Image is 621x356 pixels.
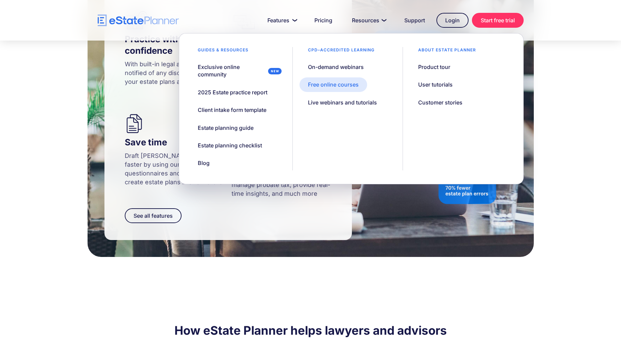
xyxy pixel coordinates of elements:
[189,138,270,152] a: Estate planning checklist
[198,124,254,132] div: Estate planning guide
[198,142,262,149] div: Estate planning checklist
[308,99,377,106] div: Live webinars and tutorials
[418,63,450,71] div: Product tour
[189,47,257,56] div: Guides & resources
[198,159,210,167] div: Blog
[308,63,364,71] div: On-demand webinars
[125,151,225,187] p: Draft [PERSON_NAME] up to 5x faster by using our client questionnaires and ePlans to create estat...
[125,208,182,223] a: See all features
[300,47,383,56] div: CPD–accredited learning
[198,63,265,78] div: Exclusive online community
[344,14,393,27] a: Resources
[396,14,433,27] a: Support
[125,114,209,133] img: icon for eState Planner, helping lawyers save time
[98,15,179,26] a: home
[125,33,225,56] h4: Practice with confidence
[410,95,471,110] a: Customer stories
[410,47,484,56] div: About estate planner
[418,81,453,88] div: User tutorials
[472,13,524,28] a: Start free trial
[189,156,218,170] a: Blog
[189,60,286,82] a: Exclusive online community
[300,60,372,74] a: On-demand webinars
[300,77,367,92] a: Free online courses
[306,14,340,27] a: Pricing
[300,95,385,110] a: Live webinars and tutorials
[125,60,225,86] p: With built-in legal alerts, you get notified of any discrepancies so your estate plans are error-...
[198,106,266,114] div: Client intake form template
[189,121,262,135] a: Estate planning guide
[189,103,275,117] a: Client intake form template
[410,60,459,74] a: Product tour
[308,81,359,88] div: Free online courses
[189,85,276,99] a: 2025 Estate practice report
[410,77,461,92] a: User tutorials
[161,323,460,337] strong: How eState Planner helps lawyers and advisors
[125,137,225,148] h4: Save time
[418,99,462,106] div: Customer stories
[436,13,469,28] a: Login
[198,89,267,96] div: 2025 Estate practice report
[259,14,303,27] a: Features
